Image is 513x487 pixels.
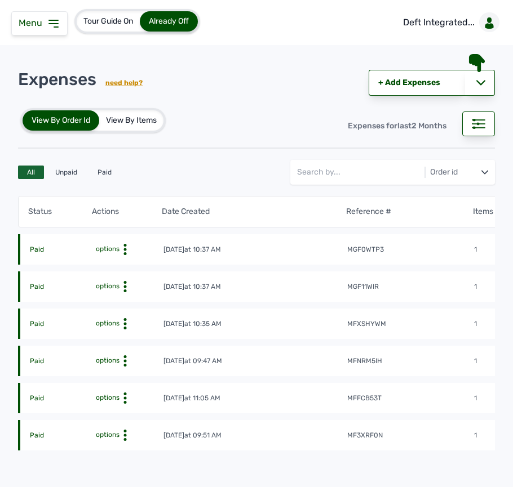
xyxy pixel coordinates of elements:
[29,282,93,293] td: Paid
[29,430,93,441] td: Paid
[19,17,47,28] span: Menu
[29,319,93,330] td: Paid
[346,205,472,218] th: Reference #
[29,393,93,404] td: Paid
[18,166,44,179] div: All
[428,167,460,178] div: Order id
[347,282,474,293] td: mgf11wir
[18,69,143,90] div: Expenses
[163,245,221,254] div: [DATE]
[28,205,91,218] th: Status
[105,79,143,87] a: need help?
[94,356,120,365] span: options
[94,244,120,253] span: options
[94,393,120,402] span: options
[83,16,133,26] span: Tour Guide On
[94,282,120,291] span: options
[89,166,121,179] div: Paid
[163,431,222,440] div: [DATE]
[19,17,60,28] a: Menu
[94,319,120,328] span: options
[163,319,222,328] div: [DATE]
[184,320,222,328] span: at 10:35 AM
[161,205,345,218] th: Date Created
[347,393,474,404] td: mffcb53t
[339,114,455,138] div: Expenses for 2 Months
[184,394,220,402] span: at 11:05 AM
[163,356,222,365] div: [DATE]
[29,356,93,367] td: Paid
[184,283,221,291] span: at 10:37 AM
[184,357,222,365] span: at 09:47 AM
[163,394,220,403] div: [DATE]
[403,16,475,29] p: Deft Integrated...
[347,430,474,441] td: mf3xrf0n
[46,166,86,179] div: Unpaid
[91,205,155,218] th: Actions
[397,121,412,131] span: last
[394,7,504,38] a: Deft Integrated...
[184,245,221,253] span: at 10:37 AM
[347,319,474,330] td: mfxshywm
[23,110,99,131] div: View By Order Id
[163,282,221,291] div: [DATE]
[29,244,93,256] td: Paid
[94,430,120,439] span: options
[347,244,474,256] td: mgf0wtp3
[297,160,459,185] input: Search by...
[347,356,474,367] td: mfnrm5ih
[369,70,465,96] a: + Add Expenses
[149,16,189,26] span: Already Off
[99,110,163,131] div: View By Items
[184,431,222,439] span: at 09:51 AM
